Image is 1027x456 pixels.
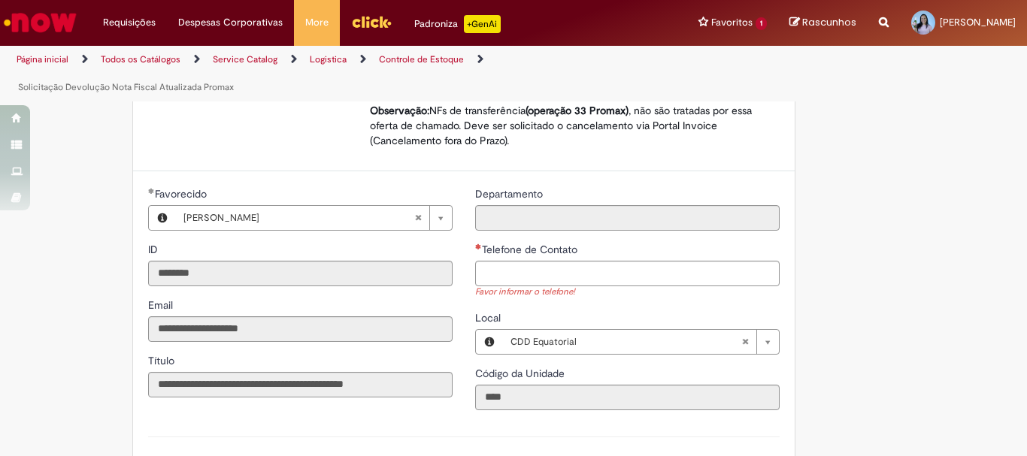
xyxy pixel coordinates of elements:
[101,53,180,65] a: Todos os Catálogos
[155,187,210,201] span: Necessários - Favorecido
[370,103,768,148] p: NFs de transferência , não são tratadas por essa oferta de chamado. Deve ser solicitado o cancela...
[103,15,156,30] span: Requisições
[482,243,580,256] span: Telefone de Contato
[2,8,79,38] img: ServiceNow
[17,53,68,65] a: Página inicial
[183,206,414,230] span: [PERSON_NAME]
[148,316,453,342] input: Email
[351,11,392,33] img: click_logo_yellow_360x200.png
[475,311,504,325] span: Local
[475,187,546,201] span: Somente leitura - Departamento
[148,372,453,397] input: Título
[305,15,329,30] span: More
[503,330,779,354] a: CDD EquatorialLimpar campo Local
[148,354,177,367] span: Somente leitura - Título
[310,53,347,65] a: Logistica
[789,16,856,30] a: Rascunhos
[510,330,741,354] span: CDD Equatorial
[148,261,453,286] input: ID
[148,298,176,312] span: Somente leitura - Email
[475,286,780,299] div: Favor informar o telefone!
[370,104,429,117] strong: Observação:
[414,15,501,33] div: Padroniza
[526,104,629,117] strong: (operação 33 Promax)
[475,366,568,381] label: Somente leitura - Código da Unidade
[711,15,753,30] span: Favoritos
[11,46,674,101] ul: Trilhas de página
[475,186,546,201] label: Somente leitura - Departamento
[149,206,176,230] button: Favorecido, Visualizar este registro Ingrid Beatriz Carvalho Dos Santos
[18,81,234,93] a: Solicitação Devolução Nota Fiscal Atualizada Promax
[734,330,756,354] abbr: Limpar campo Local
[407,206,429,230] abbr: Limpar campo Favorecido
[475,261,780,286] input: Telefone de Contato
[176,206,452,230] a: [PERSON_NAME]Limpar campo Favorecido
[802,15,856,29] span: Rascunhos
[213,53,277,65] a: Service Catalog
[476,330,503,354] button: Local, Visualizar este registro CDD Equatorial
[148,353,177,368] label: Somente leitura - Título
[475,243,482,249] span: Necessários
[148,243,161,256] span: Somente leitura - ID
[148,297,176,313] label: Somente leitura - Email
[148,242,161,257] label: Somente leitura - ID
[940,16,1016,29] span: [PERSON_NAME]
[178,15,283,30] span: Despesas Corporativas
[464,15,501,33] p: +GenAi
[475,367,568,380] span: Somente leitura - Código da Unidade
[379,53,464,65] a: Controle de Estoque
[475,385,780,410] input: Código da Unidade
[475,205,780,231] input: Departamento
[148,188,155,194] span: Obrigatório Preenchido
[756,17,767,30] span: 1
